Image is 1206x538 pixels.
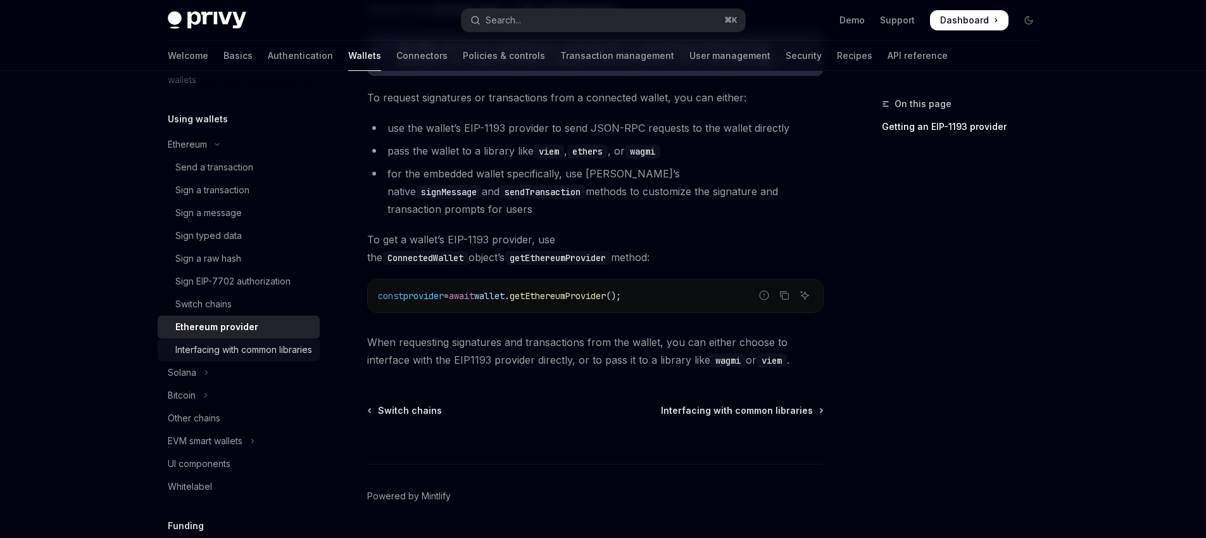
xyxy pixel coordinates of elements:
code: viem [757,354,787,368]
div: Sign typed data [175,228,242,243]
a: Other chains [158,407,320,430]
span: . [505,290,510,302]
a: Sign a message [158,202,320,224]
div: Sign EIP-7702 authorization [175,274,291,289]
span: getEthereumProvider [510,290,606,302]
div: UI components [168,456,230,471]
div: Search... [486,13,521,28]
button: Toggle Ethereum section [158,133,320,156]
div: Other chains [168,411,220,426]
div: EVM smart wallets [168,433,242,449]
a: Sign a transaction [158,179,320,202]
a: Interfacing with common libraries [158,338,320,361]
a: Demo [839,14,865,27]
div: Whitelabel [168,479,212,494]
code: sendTransaction [499,185,586,199]
button: Copy the contents from the code block [776,287,793,304]
a: Support [880,14,915,27]
button: Open search [462,9,745,32]
a: Welcome [168,41,208,71]
span: provider [403,290,444,302]
button: Toggle EVM smart wallets section [158,430,320,452]
div: Bitcoin [168,388,196,403]
span: wallet [474,290,505,302]
span: await [449,290,474,302]
div: Sign a transaction [175,183,249,198]
span: To get a wallet’s EIP-1193 provider, use the object’s method: [367,231,824,266]
a: Policies & controls [463,41,545,71]
code: wagmi [710,354,746,368]
li: for the embedded wallet specifically, use [PERSON_NAME]’s native and methods to customize the sig... [367,165,824,218]
span: = [444,290,449,302]
code: wagmi [625,144,660,158]
span: Interfacing with common libraries [661,404,813,417]
a: Ethereum provider [158,316,320,338]
a: UI components [158,452,320,475]
button: Report incorrect code [756,287,772,304]
button: Toggle dark mode [1019,10,1039,30]
a: Sign typed data [158,224,320,247]
span: When requesting signatures and transactions from the wallet, you can either choose to interface w... [367,333,824,369]
img: dark logo [168,11,246,29]
li: use the wallet’s EIP-1193 provider to send JSON-RPC requests to the wallet directly [367,119,824,137]
div: Ethereum [168,137,207,152]
div: Sign a raw hash [175,251,241,266]
code: getEthereumProvider [505,251,611,265]
div: Sign a message [175,205,242,221]
li: pass the wallet to a library like , , or [367,142,824,160]
span: On this page [895,96,952,112]
button: Toggle Solana section [158,361,320,384]
div: Ethereum provider [175,319,258,335]
div: Solana [168,365,196,380]
a: Interfacing with common libraries [661,404,822,417]
button: Ask AI [796,287,813,304]
span: const [378,290,403,302]
h5: Funding [168,518,204,534]
span: ⌘ K [724,15,738,25]
span: (); [606,290,621,302]
a: Wallets [348,41,381,71]
button: Toggle Bitcoin section [158,384,320,407]
code: viem [534,144,564,158]
h5: Using wallets [168,112,228,127]
span: Switch chains [378,404,442,417]
a: Switch chains [158,293,320,316]
span: Dashboard [940,14,989,27]
div: Switch chains [175,297,232,312]
div: Interfacing with common libraries [175,342,312,357]
a: Switch chains [368,404,442,417]
code: signMessage [416,185,482,199]
a: Sign EIP-7702 authorization [158,270,320,293]
a: Recipes [837,41,872,71]
a: User management [689,41,770,71]
a: Send a transaction [158,156,320,179]
a: Getting an EIP-1193 provider [882,117,1049,137]
span: To request signatures or transactions from a connected wallet, you can either: [367,89,824,106]
a: Sign a raw hash [158,247,320,270]
div: Send a transaction [175,160,253,175]
code: ethers [567,144,608,158]
a: Whitelabel [158,475,320,498]
a: API reference [888,41,948,71]
code: ConnectedWallet [382,251,468,265]
a: Connectors [396,41,448,71]
a: Powered by Mintlify [367,490,451,503]
a: Transaction management [560,41,674,71]
a: Authentication [268,41,333,71]
a: Security [786,41,822,71]
a: Basics [223,41,253,71]
a: Dashboard [930,10,1008,30]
